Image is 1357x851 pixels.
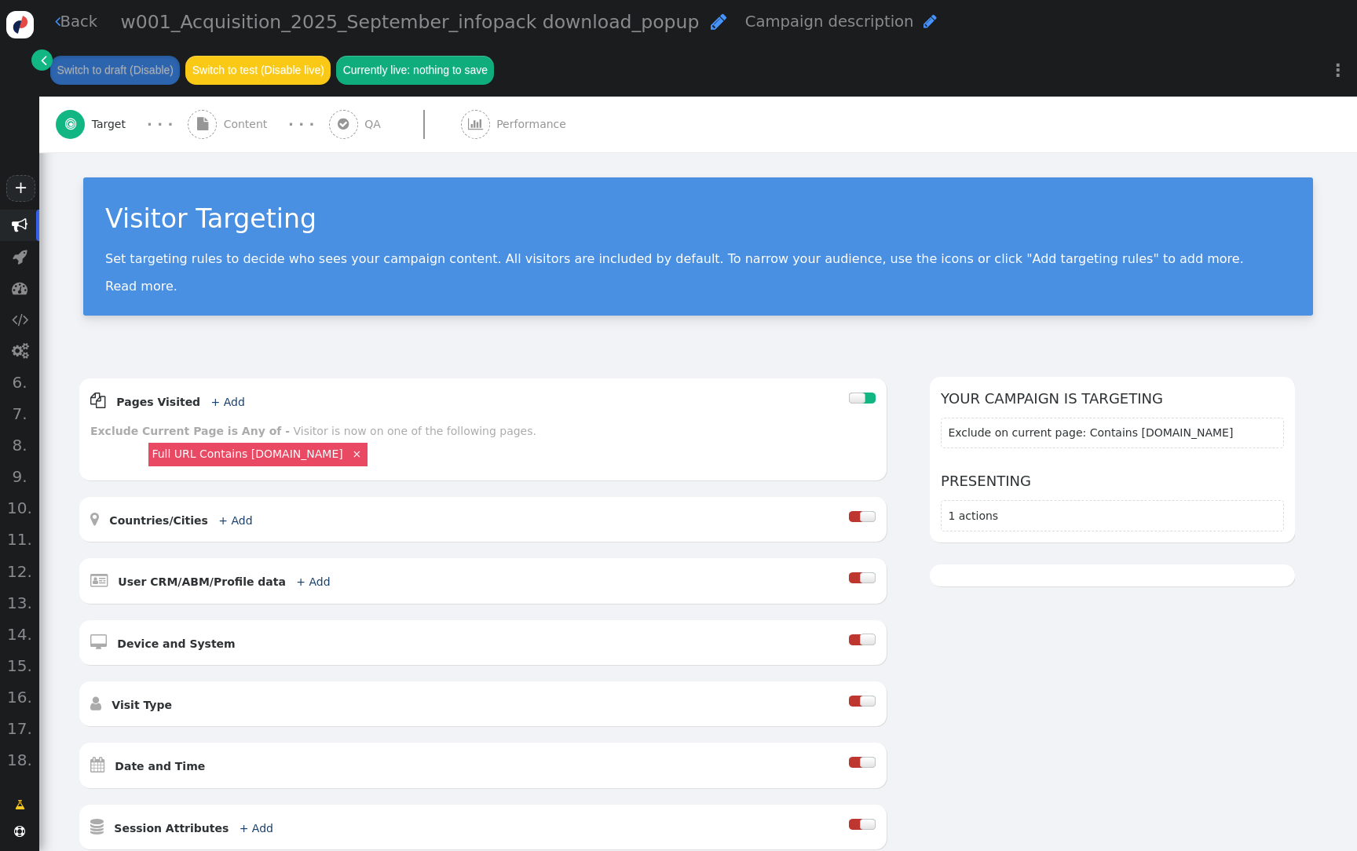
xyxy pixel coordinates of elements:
[152,447,342,460] a: Full URL Contains [DOMAIN_NAME]
[105,279,177,294] a: Read more.
[924,13,937,29] span: 
[105,251,1291,266] p: Set targeting rules to decide who sees your campaign content. All visitors are included by defaul...
[116,396,200,408] b: Pages Visited
[90,699,197,711] a:  Visit Type
[338,118,349,130] span: 
[90,393,106,408] span: 
[112,699,172,711] b: Visit Type
[114,822,229,835] b: Session Attributes
[218,514,252,527] a: + Add
[468,118,483,130] span: 
[117,637,235,650] b: Device and System
[211,396,245,408] a: + Add
[15,797,25,813] span: 
[56,97,188,152] a:  Target · · ·
[941,418,1284,449] section: Exclude on current page: Contains [DOMAIN_NAME]
[329,97,461,152] a:  QA
[461,97,602,152] a:  Performance
[109,514,208,527] b: Countries/Cities
[90,514,278,527] a:  Countries/Cities + Add
[12,312,28,327] span: 
[147,114,173,135] div: · · ·
[12,343,28,359] span: 
[65,118,76,130] span: 
[197,118,208,130] span: 
[90,425,290,437] b: Exclude Current Page is Any of -
[90,819,104,835] span: 
[55,13,60,29] span: 
[13,249,27,265] span: 
[90,634,107,650] span: 
[941,388,1284,409] h6: Your campaign is targeting
[90,696,101,711] span: 
[121,11,700,33] span: w001_Acquisition_2025_September_infopack download_popup
[711,13,726,31] span: 
[336,56,494,84] button: Currently live: nothing to save
[90,822,298,835] a:  Session Attributes + Add
[4,791,36,819] a: 
[6,11,34,38] img: logo-icon.svg
[1319,47,1357,93] a: ⋮
[105,199,1291,239] div: Visitor Targeting
[364,116,387,133] span: QA
[349,446,364,460] a: ×
[948,510,998,522] span: 1 actions
[31,49,53,71] a: 
[12,217,27,233] span: 
[90,575,356,588] a:  User CRM/ABM/Profile data + Add
[185,56,331,84] button: Switch to test (Disable live)
[12,280,27,296] span: 
[240,822,273,835] a: + Add
[90,396,270,408] a:  Pages Visited + Add
[118,575,286,588] b: User CRM/ABM/Profile data
[90,760,231,772] a:  Date and Time
[14,826,25,837] span: 
[296,575,330,588] a: + Add
[188,97,329,152] a:  Content · · ·
[941,470,1284,491] h6: Presenting
[6,175,35,202] a: +
[55,10,98,33] a: Back
[90,511,99,527] span: 
[90,572,108,588] span: 
[115,760,205,772] b: Date and Time
[496,116,572,133] span: Performance
[224,116,274,133] span: Content
[92,116,133,133] span: Target
[90,637,261,650] a:  Device and System
[288,114,314,135] div: · · ·
[50,56,180,84] button: Switch to draft (Disable)
[745,13,914,31] span: Campaign description
[41,52,47,68] span: 
[294,425,536,437] div: Visitor is now on one of the following pages.
[90,757,104,772] span: 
